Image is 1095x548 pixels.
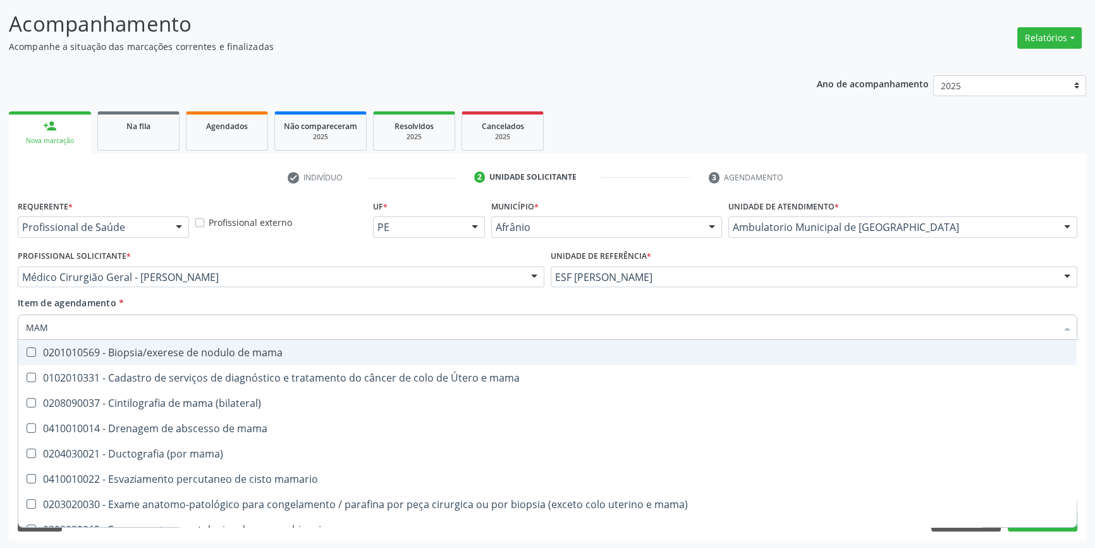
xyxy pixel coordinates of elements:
[9,40,763,53] p: Acompanhe a situação das marcações correntes e finalizadas
[18,136,82,146] div: Nova marcação
[284,132,357,142] div: 2025
[551,247,651,266] label: Unidade de referência
[26,449,1069,459] div: 0204030021 - Ductografia (por mama)
[18,297,116,309] span: Item de agendamento
[471,132,534,142] div: 2025
[284,121,357,132] span: Não compareceram
[206,121,248,132] span: Agendados
[209,216,292,229] label: Profissional externo
[26,474,1069,484] div: 0410010022 - Esvaziamento percutaneo de cisto mamario
[43,119,57,133] div: person_add
[18,197,73,216] label: Requerente
[555,271,1051,283] span: ESF [PERSON_NAME]
[26,499,1069,509] div: 0203020030 - Exame anatomo-patológico para congelamento / parafina por peça cirurgica ou por biop...
[126,121,150,132] span: Na fila
[491,197,539,216] label: Município
[373,197,388,216] label: UF
[377,221,459,234] span: PE
[817,75,929,91] p: Ano de acompanhamento
[733,221,1051,234] span: Ambulatorio Municipal de [GEOGRAPHIC_DATA]
[18,247,131,266] label: Profissional Solicitante
[728,197,839,216] label: Unidade de atendimento
[382,132,446,142] div: 2025
[489,171,577,183] div: Unidade solicitante
[26,398,1069,408] div: 0208090037 - Cintilografia de mama (bilateral)
[9,8,763,40] p: Acompanhamento
[1017,27,1082,49] button: Relatórios
[26,347,1069,358] div: 0201010569 - Biopsia/exerese de nodulo de mama
[26,314,1056,340] input: Buscar por procedimentos
[395,121,434,132] span: Resolvidos
[26,525,1069,535] div: 0203020065 - Exame anatomopatologico de mama - biopsia
[26,423,1069,433] div: 0410010014 - Drenagem de abscesso de mama
[482,121,524,132] span: Cancelados
[496,221,696,234] span: Afrânio
[22,271,518,283] span: Médico Cirurgião Geral - [PERSON_NAME]
[22,221,163,234] span: Profissional de Saúde
[26,373,1069,383] div: 0102010331 - Cadastro de serviços de diagnóstico e tratamento do câncer de colo de Útero e mama
[474,171,486,183] div: 2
